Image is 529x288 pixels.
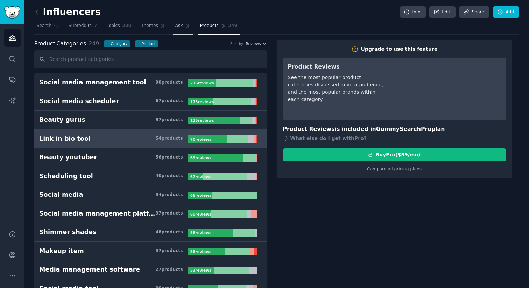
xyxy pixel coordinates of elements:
[155,229,183,236] div: 48 product s
[200,23,219,29] span: Products
[155,192,183,198] div: 34 product s
[34,20,61,35] a: Search
[34,111,267,129] a: Beauty gurus97products115reviews
[429,6,456,18] a: Edit
[361,45,438,53] div: Upgrade to use this feature
[246,41,261,46] span: Reviews
[173,20,193,35] a: Ask
[376,151,421,159] div: Buy Pro ($ 59 /mo )
[190,175,211,179] b: 67 review s
[155,135,183,142] div: 54 product s
[69,23,92,29] span: Subreddits
[155,173,183,179] div: 40 product s
[190,81,214,85] b: 216 review s
[190,268,211,272] b: 53 review s
[39,190,83,199] div: Social media
[155,79,183,86] div: 90 product s
[34,73,267,92] a: Social media management tool90products216reviews
[190,156,211,160] b: 69 review s
[139,20,168,35] a: Themes
[39,153,97,162] div: Beauty youtuber
[34,148,267,167] a: Beauty youtuber56products69reviews
[34,50,267,68] input: Search product categories
[135,40,158,47] button: +Product
[190,250,211,254] b: 58 review s
[34,7,101,18] h2: Influencers
[34,204,267,223] a: Social media management platform37products60reviews
[34,40,55,48] span: Product
[376,126,431,132] span: GummySearch Pro
[34,185,267,204] a: Social media34products66reviews
[34,129,267,148] a: Link in bio tool54products70reviews
[288,74,386,103] div: See the most popular product categories discussed in your audience, and the most popular brands w...
[34,223,267,242] a: Shimmer shades48products58reviews
[34,242,267,261] a: Makeup item57products58reviews
[122,23,132,29] span: 200
[37,23,51,29] span: Search
[89,40,99,47] span: 249
[190,231,211,235] b: 58 review s
[39,265,140,274] div: Media management software
[190,100,214,104] b: 173 review s
[39,228,97,237] div: Shimmer shades
[283,134,506,143] div: What else do I get with Pro ?
[190,193,211,197] b: 66 review s
[34,167,267,186] a: Scheduling tool40products67reviews
[288,63,386,71] h3: Product Reviews
[39,97,119,106] div: Social media scheduler
[39,134,91,143] div: Link in bio tool
[104,40,130,47] button: +Category
[66,20,99,35] a: Subreddits7
[141,23,158,29] span: Themes
[283,148,506,161] button: BuyPro($59/mo)
[107,23,120,29] span: Topics
[228,23,238,29] span: 249
[459,6,489,18] a: Share
[155,248,183,254] div: 57 product s
[106,41,110,46] span: +
[493,6,519,18] a: Add
[155,98,183,104] div: 67 product s
[137,41,141,46] span: +
[155,154,183,161] div: 56 product s
[34,260,267,279] a: Media management software27products53reviews
[34,92,267,111] a: Social media scheduler67products173reviews
[246,41,267,46] button: Reviews
[39,209,155,218] div: Social media management platform
[39,115,85,124] div: Beauty gurus
[367,167,422,171] a: Compare all pricing plans
[230,41,244,46] div: Sort by
[190,137,211,141] b: 70 review s
[155,117,183,123] div: 97 product s
[94,23,97,29] span: 7
[155,210,183,217] div: 37 product s
[190,212,211,216] b: 60 review s
[155,267,183,273] div: 27 product s
[104,20,134,35] a: Topics200
[175,23,183,29] span: Ask
[198,20,240,35] a: Products249
[34,40,86,48] span: Categories
[283,125,506,134] h3: Product Reviews is included in plan
[39,78,146,87] div: Social media management tool
[39,247,84,255] div: Makeup item
[39,172,93,181] div: Scheduling tool
[400,6,426,18] a: Info
[4,6,20,19] img: GummySearch logo
[190,118,214,122] b: 115 review s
